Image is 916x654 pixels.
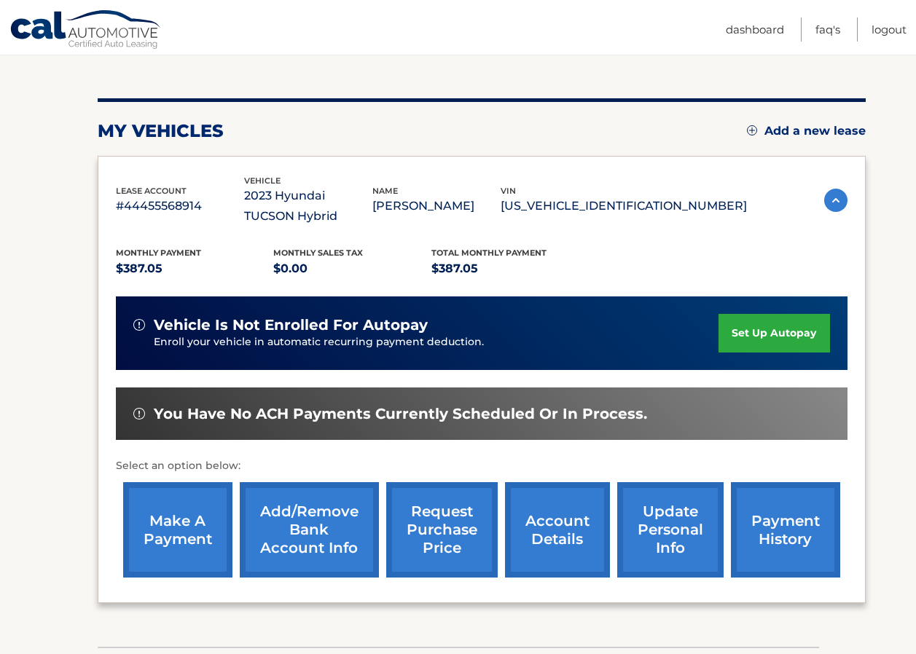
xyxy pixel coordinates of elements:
span: lease account [116,186,187,196]
a: update personal info [617,482,724,578]
img: add.svg [747,125,757,135]
p: [PERSON_NAME] [372,196,501,216]
p: #44455568914 [116,196,244,216]
a: payment history [731,482,840,578]
a: FAQ's [815,17,840,42]
span: Monthly sales Tax [273,248,363,258]
a: account details [505,482,610,578]
img: accordion-active.svg [824,189,848,212]
a: Cal Automotive [9,9,163,52]
a: make a payment [123,482,232,578]
img: alert-white.svg [133,319,145,331]
h2: my vehicles [98,120,224,142]
span: vin [501,186,516,196]
span: vehicle [244,176,281,186]
a: request purchase price [386,482,498,578]
p: 2023 Hyundai TUCSON Hybrid [244,186,372,226]
p: $0.00 [273,259,431,279]
span: You have no ACH payments currently scheduled or in process. [154,405,647,423]
img: alert-white.svg [133,408,145,419]
a: Add/Remove bank account info [240,482,379,578]
span: name [372,186,398,196]
span: Monthly Payment [116,248,201,258]
a: Add a new lease [747,124,866,138]
p: Select an option below: [116,457,848,475]
a: Dashboard [726,17,784,42]
a: set up autopay [719,314,829,352]
p: $387.05 [431,259,590,279]
p: [US_VEHICLE_IDENTIFICATION_NUMBER] [501,196,747,216]
a: Logout [872,17,907,42]
span: Total Monthly Payment [431,248,547,258]
span: vehicle is not enrolled for autopay [154,316,428,334]
p: Enroll your vehicle in automatic recurring payment deduction. [154,334,719,350]
p: $387.05 [116,259,274,279]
